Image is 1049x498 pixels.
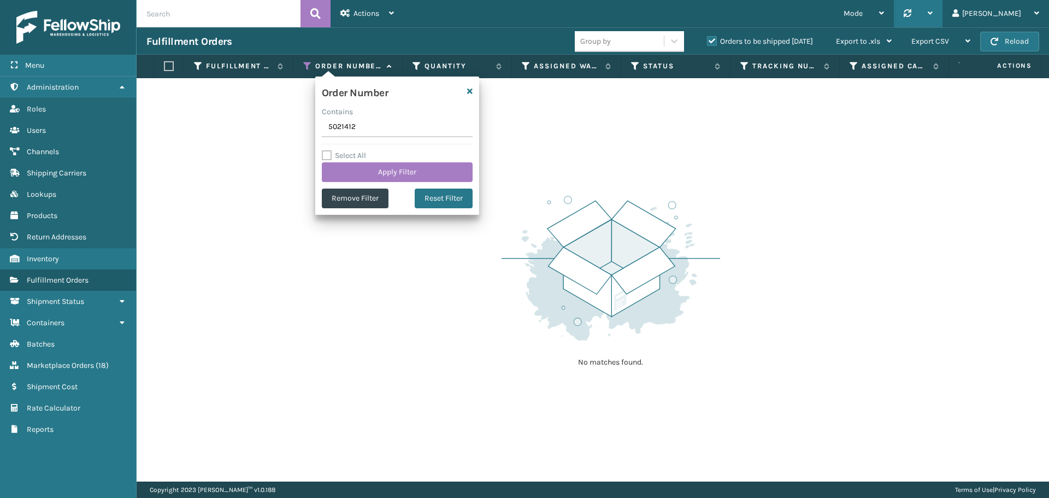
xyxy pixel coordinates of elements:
[16,11,120,44] img: logo
[707,37,813,46] label: Orders to be shipped [DATE]
[955,486,993,494] a: Terms of Use
[315,61,381,71] label: Order Number
[534,61,600,71] label: Assigned Warehouse
[322,189,388,208] button: Remove Filter
[27,126,46,135] span: Users
[322,106,353,118] label: Contains
[27,382,78,391] span: Shipment Cost
[27,190,56,199] span: Lookups
[25,61,44,70] span: Menu
[27,361,94,370] span: Marketplace Orders
[27,104,46,114] span: Roles
[862,61,928,71] label: Assigned Carrier Service
[836,37,880,46] span: Export to .xls
[415,189,473,208] button: Reset Filter
[322,151,366,160] label: Select All
[322,83,388,99] h4: Order Number
[206,61,272,71] label: Fulfillment Order Id
[27,276,89,285] span: Fulfillment Orders
[27,232,86,242] span: Return Addresses
[322,162,473,182] button: Apply Filter
[27,297,84,306] span: Shipment Status
[994,486,1036,494] a: Privacy Policy
[580,36,611,47] div: Group by
[27,83,79,92] span: Administration
[425,61,491,71] label: Quantity
[353,9,379,18] span: Actions
[146,35,232,48] h3: Fulfillment Orders
[96,361,109,370] span: ( 18 )
[844,9,863,18] span: Mode
[322,118,473,137] input: Type the text you wish to filter on
[911,37,949,46] span: Export CSV
[955,482,1036,498] div: |
[643,61,709,71] label: Status
[27,403,80,413] span: Rate Calculator
[963,57,1039,75] span: Actions
[27,425,54,434] span: Reports
[27,211,57,220] span: Products
[752,61,818,71] label: Tracking Number
[27,339,55,349] span: Batches
[980,32,1039,51] button: Reload
[27,168,86,178] span: Shipping Carriers
[27,254,59,263] span: Inventory
[27,147,59,156] span: Channels
[27,318,64,327] span: Containers
[150,482,275,498] p: Copyright 2023 [PERSON_NAME]™ v 1.0.188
